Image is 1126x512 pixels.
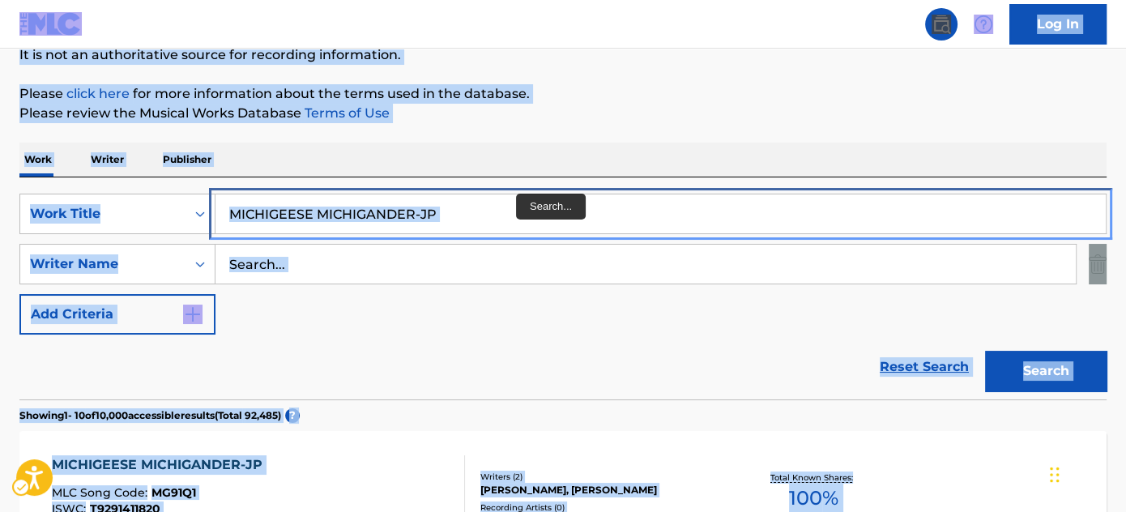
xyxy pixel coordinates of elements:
[19,104,1107,123] p: Please review the Musical Works Database
[52,455,271,475] div: MICHIGEESE MICHIGANDER-JP
[19,194,1107,399] form: Search Form
[1050,450,1060,499] div: Drag
[52,485,151,500] span: MLC Song Code :
[183,305,203,324] img: 9d2ae6d4665cec9f34b9.svg
[1089,244,1107,284] img: Delete Criterion
[1045,434,1126,512] div: Chat Widget
[186,194,215,233] div: On
[215,245,1076,284] input: Search...
[932,15,951,34] img: search
[1045,434,1126,512] iframe: Hubspot Iframe
[66,86,130,101] a: click here
[480,471,723,483] div: Writers ( 2 )
[285,408,300,423] span: ?
[30,204,176,224] div: Work Title
[872,349,977,385] a: Reset Search
[770,471,857,484] p: Total Known Shares:
[30,254,176,274] div: Writer Name
[985,351,1107,391] button: Search
[19,143,57,177] p: Work
[974,15,993,34] img: help
[19,45,1107,65] p: It is not an authoritative source for recording information.
[19,12,82,36] img: MLC Logo
[158,143,216,177] p: Publisher
[215,194,1106,233] input: Search...
[1009,4,1107,45] a: Log In
[151,485,196,500] span: MG91Q1
[19,408,281,423] p: Showing 1 - 10 of 10,000 accessible results (Total 92,485 )
[86,143,129,177] p: Writer
[301,105,390,121] a: Terms of Use
[480,483,723,497] div: [PERSON_NAME], [PERSON_NAME]
[19,294,215,335] button: Add Criteria
[19,84,1107,104] p: Please for more information about the terms used in the database.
